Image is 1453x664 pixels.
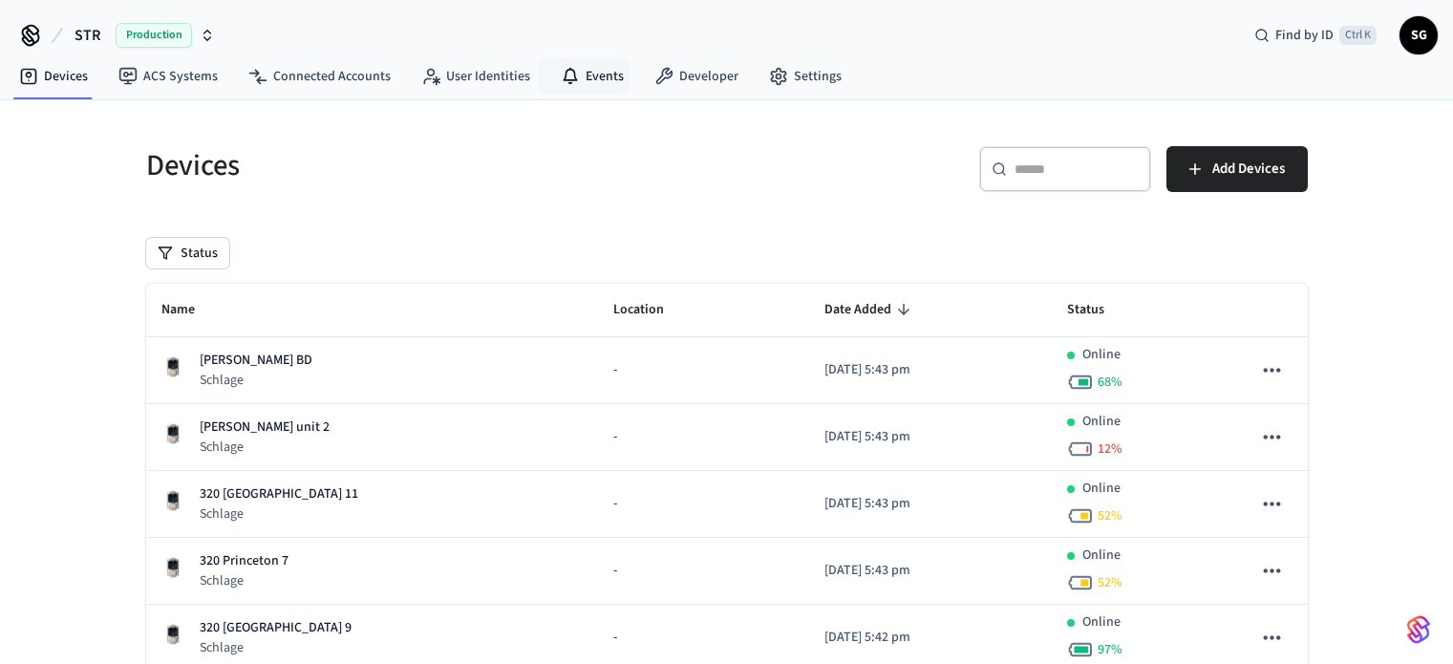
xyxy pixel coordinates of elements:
p: [PERSON_NAME] BD [200,351,312,371]
p: Schlage [200,504,358,524]
span: - [613,494,617,514]
p: Online [1082,412,1121,432]
a: Events [545,59,639,94]
img: Schlage Sense Smart Deadbolt with Camelot Trim, Front [161,556,184,579]
a: Devices [4,59,103,94]
p: Schlage [200,571,288,590]
span: Name [161,295,220,325]
span: - [613,360,617,380]
button: Add Devices [1166,146,1308,192]
span: Find by ID [1275,26,1334,45]
p: [DATE] 5:42 pm [824,628,1037,648]
span: 52 % [1098,506,1122,525]
span: - [613,561,617,581]
p: [DATE] 5:43 pm [824,494,1037,514]
p: Online [1082,612,1121,632]
span: 12 % [1098,439,1122,459]
a: Connected Accounts [233,59,406,94]
p: 320 [GEOGRAPHIC_DATA] 11 [200,484,358,504]
img: SeamLogoGradient.69752ec5.svg [1407,614,1430,645]
a: Settings [754,59,857,94]
p: 320 Princeton 7 [200,551,288,571]
img: Schlage Sense Smart Deadbolt with Camelot Trim, Front [161,489,184,512]
h5: Devices [146,146,716,185]
a: ACS Systems [103,59,233,94]
span: 52 % [1098,573,1122,592]
p: Schlage [200,438,330,457]
a: Developer [639,59,754,94]
p: Online [1082,546,1121,566]
span: STR [75,24,100,47]
span: Production [116,23,192,48]
span: - [613,427,617,447]
p: Schlage [200,371,312,390]
span: Location [613,295,689,325]
div: Find by IDCtrl K [1239,18,1392,53]
span: 68 % [1098,373,1122,392]
p: [DATE] 5:43 pm [824,427,1037,447]
p: [DATE] 5:43 pm [824,561,1037,581]
span: - [613,628,617,648]
p: Online [1082,345,1121,365]
button: Status [146,238,229,268]
img: Schlage Sense Smart Deadbolt with Camelot Trim, Front [161,355,184,378]
button: SG [1400,16,1438,54]
p: Online [1082,479,1121,499]
a: User Identities [406,59,545,94]
p: Schlage [200,638,352,657]
img: Schlage Sense Smart Deadbolt with Camelot Trim, Front [161,422,184,445]
p: [DATE] 5:43 pm [824,360,1037,380]
span: 97 % [1098,640,1122,659]
img: Schlage Sense Smart Deadbolt with Camelot Trim, Front [161,623,184,646]
span: Date Added [824,295,916,325]
p: [PERSON_NAME] unit 2 [200,418,330,438]
span: Ctrl K [1339,26,1377,45]
span: Status [1067,295,1129,325]
p: 320 [GEOGRAPHIC_DATA] 9 [200,618,352,638]
span: SG [1401,18,1436,53]
span: Add Devices [1212,157,1285,182]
